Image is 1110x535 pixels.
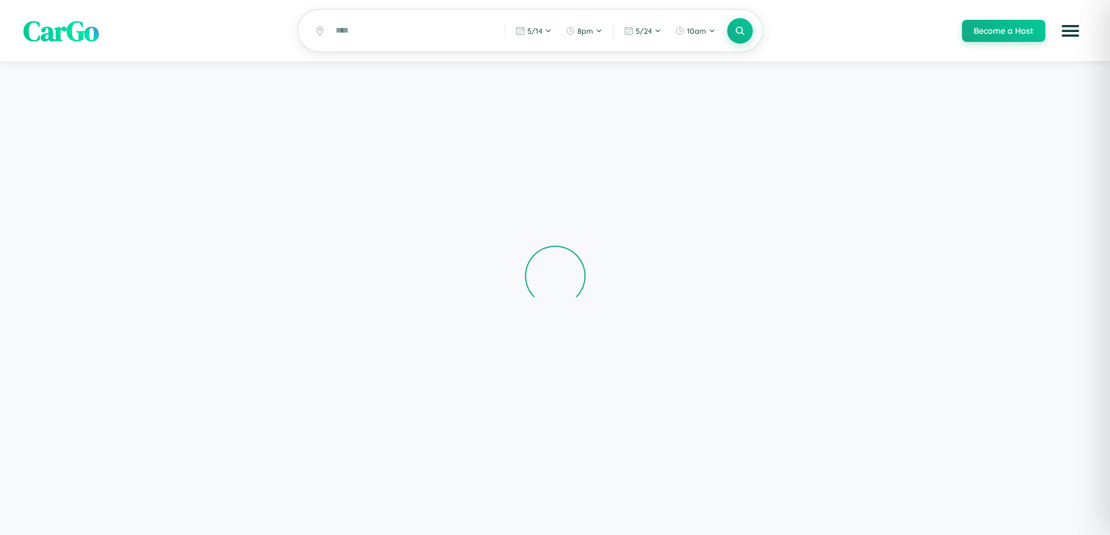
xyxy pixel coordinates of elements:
[669,22,721,40] button: 10am
[962,20,1045,42] button: Become a Host
[1054,15,1087,47] button: Open menu
[687,26,706,36] span: 10am
[527,26,542,36] span: 5 / 14
[560,22,608,40] button: 8pm
[577,26,593,36] span: 8pm
[636,26,652,36] span: 5 / 24
[510,22,558,40] button: 5/14
[23,12,99,50] span: CarGo
[618,22,667,40] button: 5/24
